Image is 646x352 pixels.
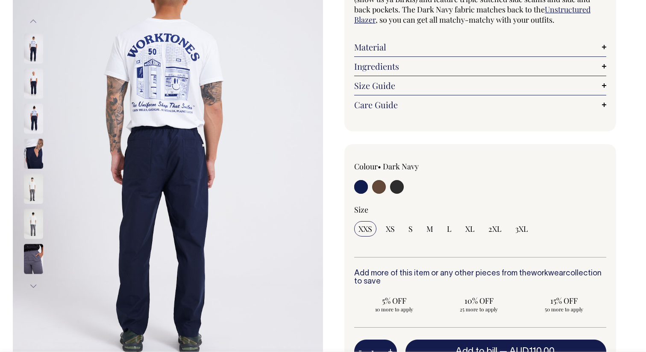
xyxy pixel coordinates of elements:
[465,224,475,234] span: XL
[354,80,606,91] a: Size Guide
[354,293,434,315] input: 5% OFF 10 more to apply
[426,224,433,234] span: M
[524,293,604,315] input: 15% OFF 50 more to apply
[354,204,606,215] div: Size
[24,33,43,63] img: dark-navy
[27,276,40,296] button: Next
[484,221,506,237] input: 2XL
[386,224,395,234] span: XS
[354,4,590,25] a: Unstructured Blazer
[354,100,606,110] a: Care Guide
[24,68,43,98] img: dark-navy
[447,224,452,234] span: L
[443,296,515,306] span: 10% OFF
[358,224,372,234] span: XXS
[24,174,43,204] img: charcoal
[354,221,376,237] input: XXS
[488,224,502,234] span: 2XL
[511,221,532,237] input: 3XL
[528,306,599,313] span: 50 more to apply
[404,221,417,237] input: S
[354,269,606,287] h6: Add more of this item or any other pieces from the collection to save
[439,293,519,315] input: 10% OFF 25 more to apply
[382,221,399,237] input: XS
[422,221,438,237] input: M
[354,61,606,71] a: Ingredients
[443,221,456,237] input: L
[27,12,40,31] button: Previous
[358,296,430,306] span: 5% OFF
[383,161,419,172] label: Dark Navy
[528,296,599,306] span: 15% OFF
[378,161,381,172] span: •
[443,306,515,313] span: 25 more to apply
[24,244,43,274] img: charcoal
[354,42,606,52] a: Material
[358,306,430,313] span: 10 more to apply
[24,209,43,239] img: charcoal
[354,161,455,172] div: Colour
[376,15,555,25] span: , so you can get all matchy-matchy with your outfits.
[408,224,413,234] span: S
[461,221,479,237] input: XL
[24,139,43,169] img: dark-navy
[531,270,566,277] a: workwear
[515,224,528,234] span: 3XL
[24,104,43,133] img: dark-navy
